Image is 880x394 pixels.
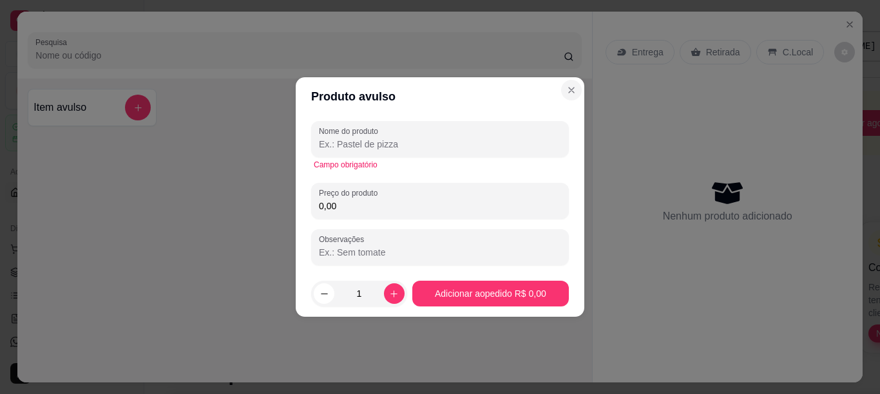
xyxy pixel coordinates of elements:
[319,126,383,136] label: Nome do produto
[319,138,561,151] input: Nome do produto
[296,77,584,116] header: Produto avulso
[319,187,382,198] label: Preço do produto
[384,283,405,304] button: increase-product-quantity
[561,80,582,100] button: Close
[319,246,561,259] input: Observações
[314,283,334,304] button: decrease-product-quantity
[314,160,566,170] div: Campo obrigatório
[319,200,561,212] input: Preço do produto
[412,281,569,306] button: Adicionar aopedido R$ 0,00
[319,234,368,245] label: Observações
